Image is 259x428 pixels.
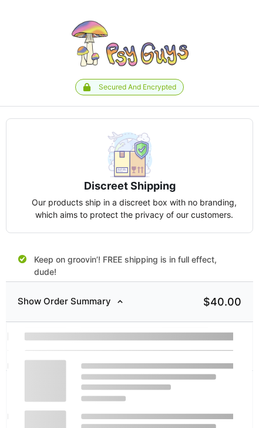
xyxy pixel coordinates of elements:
[18,245,241,281] div: Keep on groovin’! FREE shipping is in full effect, dude!
[18,296,111,307] span: Show Order Summary
[28,196,241,221] p: Our products ship in a discreet box with no branding, which aims to protect the privacy of our cu...
[99,84,176,91] div: Secured and encrypted
[203,294,241,310] div: $40.00
[84,180,176,192] strong: Discreet Shipping
[6,371,171,404] th: Subtotal
[75,79,184,95] a: Secured and encrypted
[6,322,171,371] td: PsyGummies – Groovy – Strawberry, 10 Count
